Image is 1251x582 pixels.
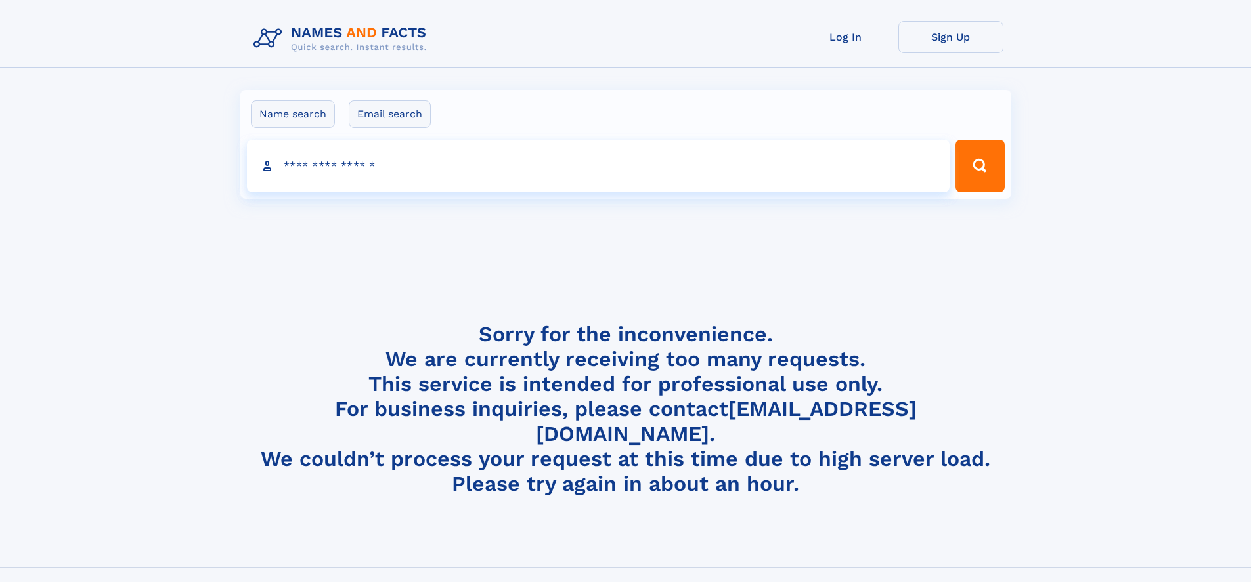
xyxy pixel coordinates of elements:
[793,21,898,53] a: Log In
[898,21,1003,53] a: Sign Up
[349,100,431,128] label: Email search
[248,21,437,56] img: Logo Names and Facts
[247,140,950,192] input: search input
[536,396,917,446] a: [EMAIL_ADDRESS][DOMAIN_NAME]
[955,140,1004,192] button: Search Button
[248,322,1003,497] h4: Sorry for the inconvenience. We are currently receiving too many requests. This service is intend...
[251,100,335,128] label: Name search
